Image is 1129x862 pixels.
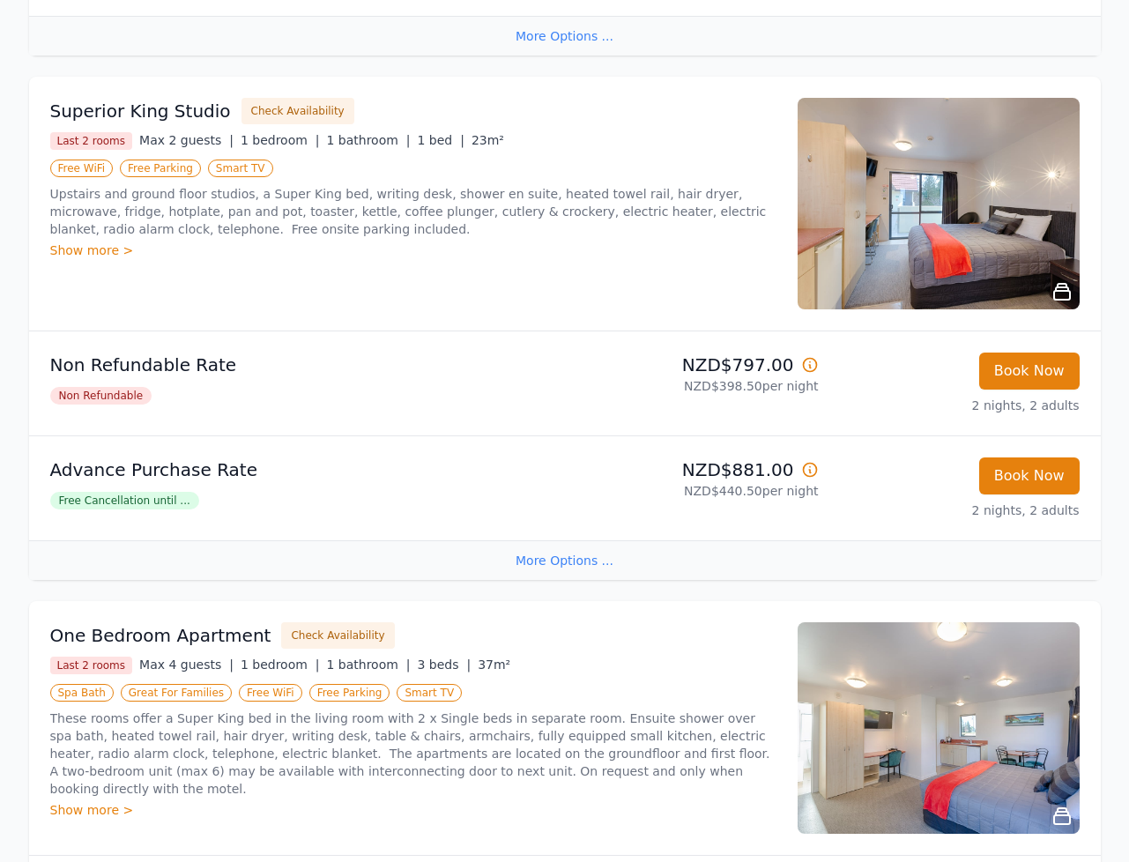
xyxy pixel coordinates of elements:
span: Free WiFi [50,160,114,177]
span: 1 bedroom | [241,658,320,672]
span: 3 beds | [418,658,472,672]
span: Last 2 rooms [50,132,133,150]
p: NZD$881.00 [572,457,819,482]
span: 23m² [472,133,504,147]
p: 2 nights, 2 adults [833,397,1080,414]
span: Max 2 guests | [139,133,234,147]
button: Check Availability [241,98,354,124]
span: 1 bathroom | [326,658,410,672]
p: Advance Purchase Rate [50,457,558,482]
span: 1 bed | [418,133,464,147]
p: NZD$797.00 [572,353,819,377]
h3: Superior King Studio [50,99,231,123]
span: Free Parking [120,160,201,177]
span: Last 2 rooms [50,657,133,674]
span: 1 bathroom | [326,133,410,147]
p: NZD$440.50 per night [572,482,819,500]
button: Check Availability [281,622,394,649]
button: Book Now [979,457,1080,494]
div: Show more > [50,242,776,259]
p: These rooms offer a Super King bed in the living room with 2 x Single beds in separate room. Ensu... [50,710,776,798]
span: Free Parking [309,684,390,702]
p: 2 nights, 2 adults [833,502,1080,519]
h3: One Bedroom Apartment [50,623,271,648]
span: Non Refundable [50,387,152,405]
span: 1 bedroom | [241,133,320,147]
p: Upstairs and ground floor studios, a Super King bed, writing desk, shower en suite, heated towel ... [50,185,776,238]
div: More Options ... [29,16,1101,56]
span: Free WiFi [239,684,302,702]
span: Spa Bath [50,684,114,702]
span: Great For Families [121,684,232,702]
div: More Options ... [29,540,1101,580]
span: Smart TV [208,160,273,177]
span: Smart TV [397,684,462,702]
span: Max 4 guests | [139,658,234,672]
span: Free Cancellation until ... [50,492,199,509]
div: Show more > [50,801,776,819]
p: NZD$398.50 per night [572,377,819,395]
span: 37m² [478,658,510,672]
p: Non Refundable Rate [50,353,558,377]
button: Book Now [979,353,1080,390]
